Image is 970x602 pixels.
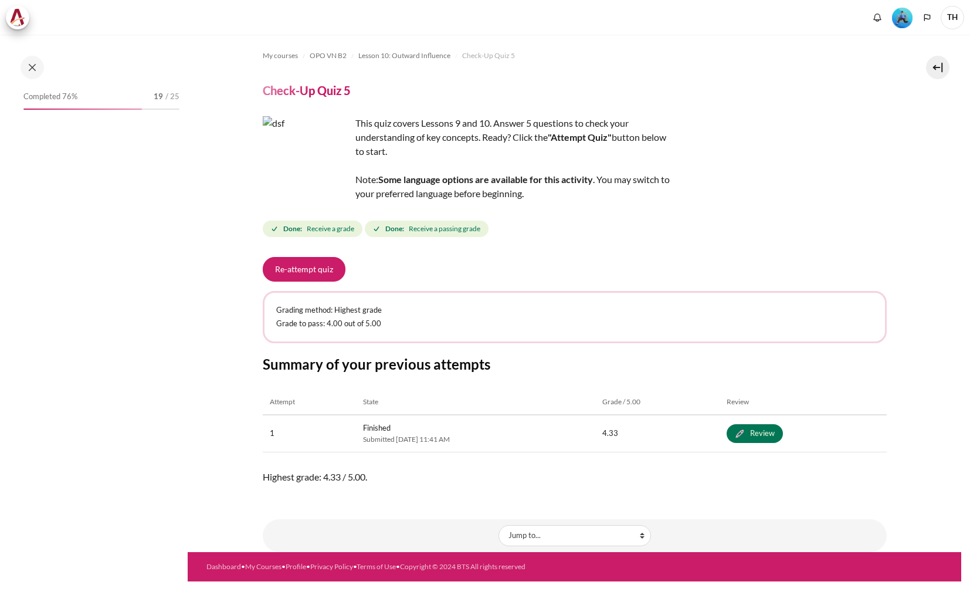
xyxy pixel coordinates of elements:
div: Completion requirements for Check-Up Quiz 5 [263,218,491,239]
h3: Summary of your previous attempts [263,355,887,373]
p: Grading method: Highest grade [276,305,873,316]
span: Lesson 10: Outward Influence [358,50,450,61]
a: Level #3 [887,6,917,28]
a: Copyright © 2024 BTS All rights reserved [400,562,525,571]
a: Dashboard [206,562,241,571]
a: Profile [286,562,306,571]
a: Check-Up Quiz 5 [462,49,515,63]
span: Receive a grade [307,224,354,234]
td: 1 [263,415,356,452]
a: Review [727,424,783,443]
div: This quiz covers Lessons 9 and 10. Answer 5 questions to check your understanding of key concepts... [263,116,673,201]
span: TH [941,6,964,29]
img: Level #3 [892,8,913,28]
span: My courses [263,50,298,61]
th: Grade / 5.00 [595,390,719,415]
div: Level #3 [892,6,913,28]
h4: Check-Up Quiz 5 [263,83,351,98]
div: • • • • • [206,562,612,572]
span: Receive a passing grade [409,224,480,234]
strong: "Attempt Quiz" [548,131,612,143]
td: Finished [356,415,596,452]
p: Grade to pass: 4.00 out of 5.00 [276,318,873,330]
strong: Some language options are available for this activity [378,174,593,185]
td: 4.33 [595,415,719,452]
button: Re-attempt quiz [263,257,345,282]
a: Terms of Use [357,562,396,571]
nav: Navigation bar [263,46,887,65]
strong: Done: [283,224,302,234]
span: Highest grade: 4.33 / 5.00. [263,470,887,484]
a: My courses [263,49,298,63]
a: Lesson 10: Outward Influence [358,49,450,63]
img: dsf [263,116,351,204]
th: Attempt [263,390,356,415]
button: Languages [918,9,936,26]
section: Content [188,35,961,552]
span: Check-Up Quiz 5 [462,50,515,61]
span: / 25 [165,91,179,103]
span: OPO VN B2 [310,50,347,61]
span: Completed 76% [23,91,77,103]
strong: Done: [385,224,404,234]
a: Privacy Policy [310,562,353,571]
img: Architeck [9,9,26,26]
a: Architeck Architeck [6,6,35,29]
a: User menu [941,6,964,29]
span: 19 [154,91,163,103]
th: State [356,390,596,415]
a: My Courses [245,562,281,571]
a: OPO VN B2 [310,49,347,63]
th: Review [720,390,887,415]
span: Submitted [DATE] 11:41 AM [363,434,589,445]
div: Show notification window with no new notifications [869,9,886,26]
div: 76% [23,109,142,110]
